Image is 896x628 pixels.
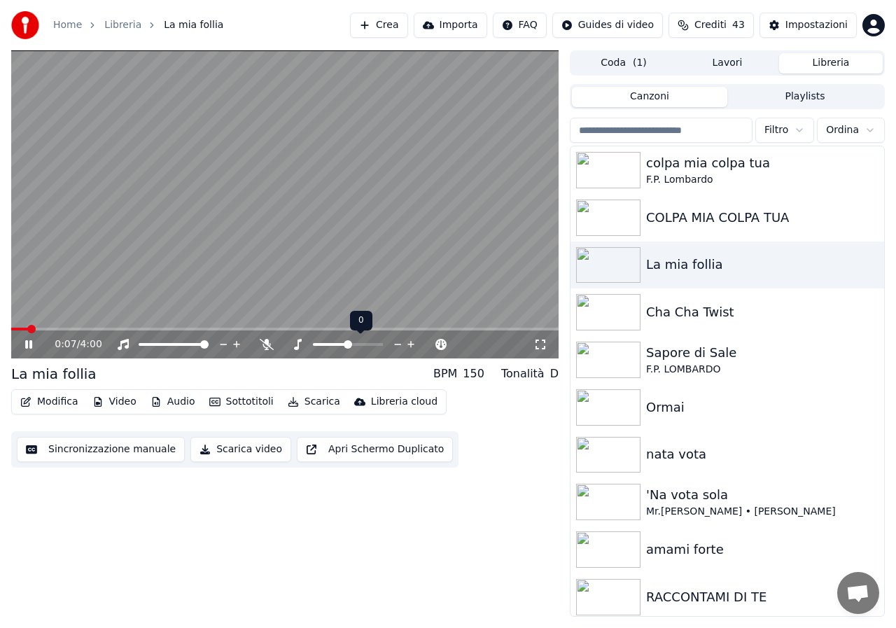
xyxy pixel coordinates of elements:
div: Impostazioni [785,18,848,32]
button: Playlists [727,87,883,107]
button: Sincronizzazione manuale [17,437,185,462]
button: Libreria [779,53,883,74]
a: Home [53,18,82,32]
span: Ordina [826,123,859,137]
a: Libreria [104,18,141,32]
button: Crea [350,13,407,38]
span: Crediti [694,18,727,32]
button: Scarica video [190,437,291,462]
div: 150 [463,365,484,382]
div: D [550,365,559,382]
div: Cha Cha Twist [646,302,878,322]
button: Impostazioni [759,13,857,38]
button: Lavori [675,53,779,74]
div: Sapore di Sale [646,343,878,363]
button: Crediti43 [668,13,754,38]
div: amami forte [646,540,878,559]
div: COLPA MIA COLPA TUA [646,208,878,228]
img: youka [11,11,39,39]
button: Scarica [282,392,346,412]
nav: breadcrumb [53,18,223,32]
div: 'Na vota sola [646,485,878,505]
div: La mia follia [646,255,878,274]
div: Aprire la chat [837,572,879,614]
button: Importa [414,13,487,38]
span: 43 [732,18,745,32]
button: Canzoni [572,87,727,107]
div: colpa mia colpa tua [646,153,878,173]
span: 4:00 [80,337,101,351]
button: Sottotitoli [204,392,279,412]
div: BPM [433,365,457,382]
div: F.P. LOMBARDO [646,363,878,377]
div: F.P. Lombardo [646,173,878,187]
span: La mia follia [164,18,223,32]
button: Guides di video [552,13,663,38]
div: Mr.[PERSON_NAME] • [PERSON_NAME] [646,505,878,519]
button: Apri Schermo Duplicato [297,437,453,462]
button: Video [87,392,142,412]
span: ( 1 ) [633,56,647,70]
button: Audio [145,392,201,412]
div: / [55,337,88,351]
div: nata vota [646,445,878,464]
button: Coda [572,53,675,74]
div: Libreria cloud [371,395,437,409]
div: 0 [350,311,372,330]
div: Tonalità [501,365,545,382]
span: 0:07 [55,337,76,351]
div: La mia follia [11,364,97,384]
span: Filtro [764,123,788,137]
div: Ormai [646,398,878,417]
div: RACCONTAMI DI TE [646,587,878,607]
button: FAQ [493,13,547,38]
button: Modifica [15,392,84,412]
